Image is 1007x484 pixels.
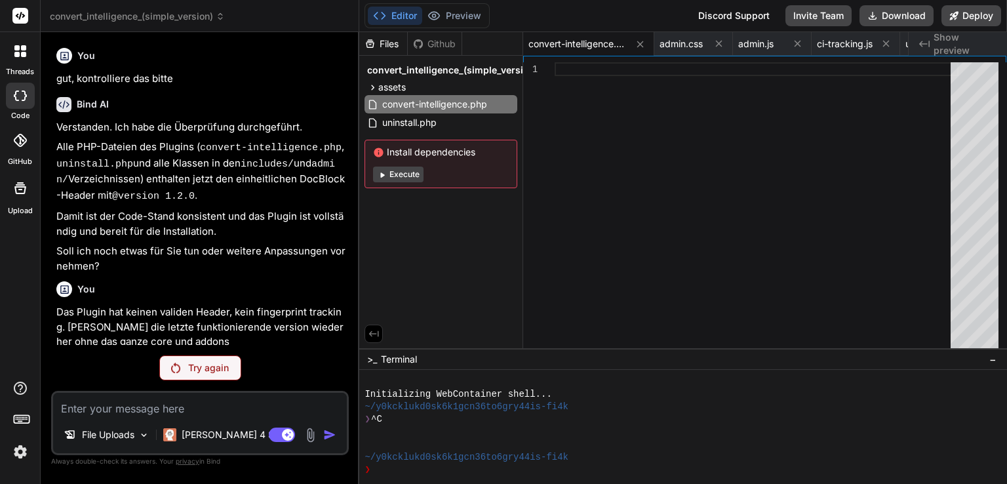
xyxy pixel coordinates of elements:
[303,428,318,443] img: attachment
[934,31,997,57] span: Show preview
[365,401,568,413] span: ~/y0kcklukd0sk6k1gcn36to6gry44is-fi4k
[523,62,538,76] div: 1
[987,349,999,370] button: −
[368,7,422,25] button: Editor
[690,5,778,26] div: Discord Support
[200,142,342,153] code: convert-intelligence.php
[422,7,486,25] button: Preview
[367,64,538,77] span: convert_intelligence_(simple_version)
[528,37,627,50] span: convert-intelligence.php
[359,37,407,50] div: Files
[182,428,279,441] p: [PERSON_NAME] 4 S..
[112,191,195,202] code: @version 1.2.0
[82,428,134,441] p: File Uploads
[365,413,371,426] span: ❯
[367,353,377,366] span: >_
[77,98,109,111] h6: Bind AI
[176,457,199,465] span: privacy
[51,455,349,468] p: Always double-check its answers. Your in Bind
[56,159,133,170] code: uninstall.php
[817,37,873,50] span: ci-tracking.js
[989,353,997,366] span: −
[381,353,417,366] span: Terminal
[381,96,488,112] span: convert-intelligence.php
[56,209,346,239] p: Damit ist der Code-Stand konsistent und das Plugin ist vollständig und bereit für die Installation.
[785,5,852,26] button: Invite Team
[56,71,346,87] p: gut, kontrolliere das bitte
[77,49,95,62] h6: You
[365,464,371,476] span: ❯
[56,305,346,350] p: Das Plugin hat keinen validen Header, kein fingerprint tracking. [PERSON_NAME] die letzte funktio...
[378,81,406,94] span: assets
[6,66,34,77] label: threads
[365,388,551,401] span: Initializing WebContainer shell...
[738,37,774,50] span: admin.js
[373,167,424,182] button: Execute
[323,428,336,441] img: icon
[138,430,149,441] img: Pick Models
[163,428,176,441] img: Claude 4 Sonnet
[859,5,934,26] button: Download
[171,363,180,373] img: Retry
[56,120,346,135] p: Verstanden. Ich habe die Überprüfung durchgeführt.
[56,244,346,273] p: Soll ich noch etwas für Sie tun oder weitere Anpassungen vornehmen?
[77,283,95,296] h6: You
[8,205,33,216] label: Upload
[50,10,225,23] span: convert_intelligence_(simple_version)
[381,115,438,131] span: uninstall.php
[905,37,960,50] span: uninstall.php
[11,110,30,121] label: code
[660,37,703,50] span: admin.css
[8,156,32,167] label: GitHub
[188,361,229,374] p: Try again
[365,451,568,464] span: ~/y0kcklukd0sk6k1gcn36to6gry44is-fi4k
[9,441,31,463] img: settings
[408,37,462,50] div: Github
[941,5,1001,26] button: Deploy
[241,159,294,170] code: includes/
[56,140,346,204] p: Alle PHP-Dateien des Plugins ( , und alle Klassen in den und Verzeichnissen) enthalten jetzt den ...
[371,413,382,426] span: ^C
[373,146,509,159] span: Install dependencies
